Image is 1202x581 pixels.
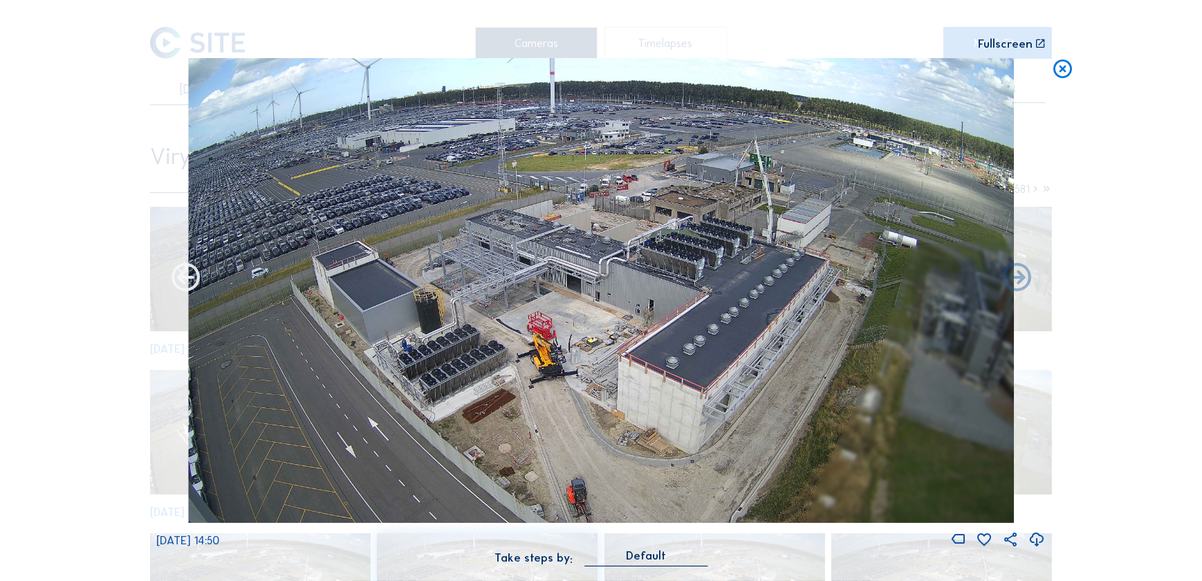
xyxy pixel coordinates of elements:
div: Fullscreen [978,38,1033,49]
span: [DATE] 14:50 [156,533,219,547]
i: Back [1000,261,1034,295]
div: Take steps by: [494,552,573,563]
div: Default [626,549,666,562]
i: Forward [169,261,203,295]
img: Image [188,58,1015,523]
div: Default [585,549,708,566]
